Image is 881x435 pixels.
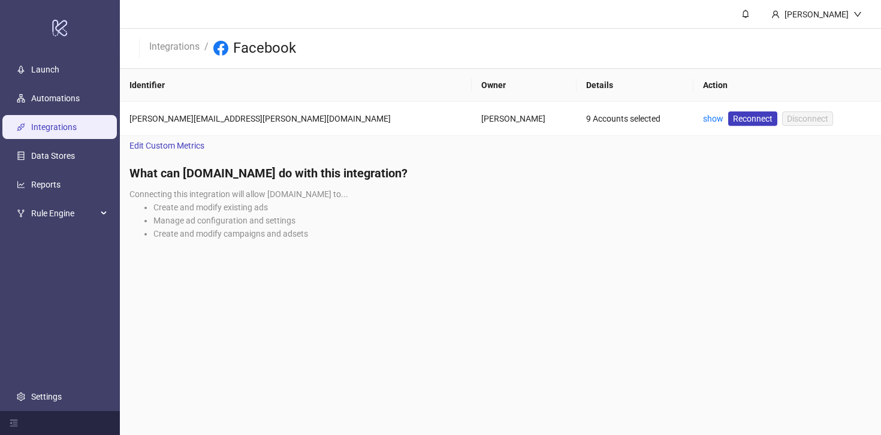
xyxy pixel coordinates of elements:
[586,112,684,125] div: 9 Accounts selected
[31,151,75,161] a: Data Stores
[741,10,750,18] span: bell
[782,111,833,126] button: Disconnect
[577,69,694,102] th: Details
[129,165,871,182] h4: What can [DOMAIN_NAME] do with this integration?
[31,122,77,132] a: Integrations
[204,39,209,58] li: /
[147,39,202,52] a: Integrations
[31,93,80,103] a: Automations
[129,189,348,199] span: Connecting this integration will allow [DOMAIN_NAME] to...
[780,8,853,21] div: [PERSON_NAME]
[153,214,871,227] li: Manage ad configuration and settings
[153,227,871,240] li: Create and modify campaigns and adsets
[31,392,62,401] a: Settings
[703,114,723,123] a: show
[853,10,862,19] span: down
[31,65,59,74] a: Launch
[17,209,25,217] span: fork
[10,419,18,427] span: menu-fold
[733,112,773,125] span: Reconnect
[728,111,777,126] a: Reconnect
[153,201,871,214] li: Create and modify existing ads
[120,69,472,102] th: Identifier
[233,39,296,58] h3: Facebook
[472,69,576,102] th: Owner
[120,136,214,155] a: Edit Custom Metrics
[771,10,780,19] span: user
[31,201,97,225] span: Rule Engine
[481,112,566,125] div: [PERSON_NAME]
[129,139,204,152] span: Edit Custom Metrics
[129,112,462,125] div: [PERSON_NAME][EMAIL_ADDRESS][PERSON_NAME][DOMAIN_NAME]
[693,69,881,102] th: Action
[31,180,61,189] a: Reports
